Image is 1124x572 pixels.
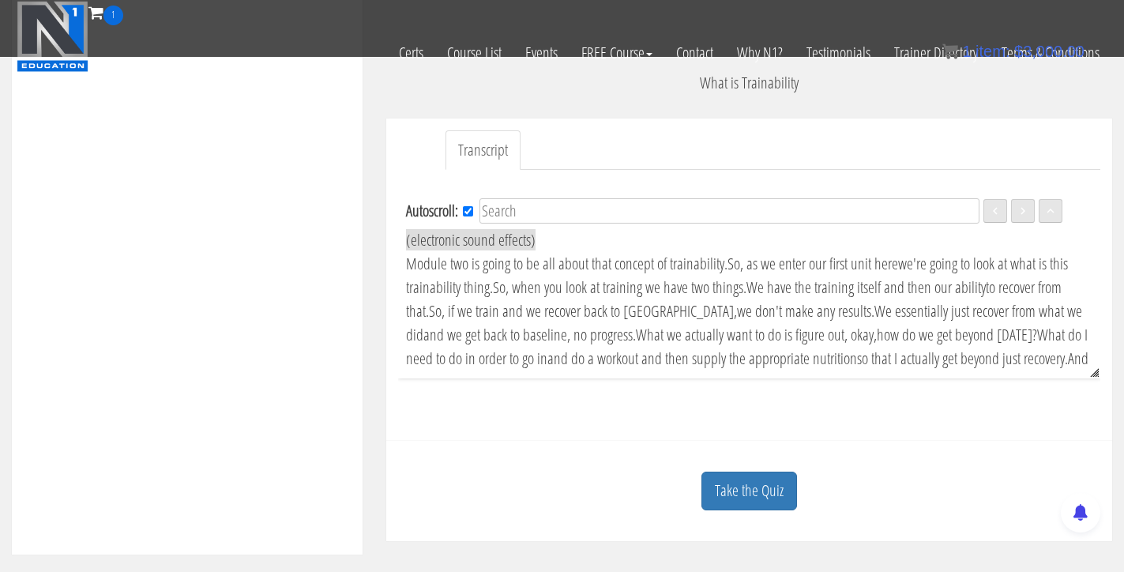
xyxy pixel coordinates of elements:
a: Why N1? [725,25,795,81]
v: Module two is going to be all about that concept [406,253,654,274]
span: and do a workout and then supply the appropriate nutrition [547,348,857,369]
span: so that I actually get beyond just recovery. [857,348,1068,369]
p: What is Trainability [386,71,1112,95]
span: and we get back to baseline, no progress. [423,324,636,345]
span: (electronic sound effects) [406,229,536,250]
span: We have the training itself and then our ability [746,277,986,298]
span: of trainability. [657,253,727,274]
a: Certs [387,25,435,81]
span: What we actually want to do is figure out, okay, [636,324,877,345]
a: Events [513,25,570,81]
a: Take the Quiz [701,472,797,510]
span: So, when you look at training we have two things. [493,277,746,298]
a: Trainer Directory [882,25,990,81]
a: Transcript [445,130,521,171]
bdi: 3,000.00 [1014,43,1085,60]
span: item: [976,43,1009,60]
img: icon11.png [942,43,958,59]
span: So, if we train and we recover back to [GEOGRAPHIC_DATA], [429,300,737,322]
img: n1-education [17,1,88,72]
a: FREE Course [570,25,664,81]
span: 1 [103,6,123,25]
span: how do we get beyond [DATE]? [877,324,1037,345]
a: Testimonials [795,25,882,81]
a: 1 item: $3,000.00 [942,43,1085,60]
span: 1 [962,43,971,60]
a: Terms & Conditions [990,25,1111,81]
span: $ [1014,43,1023,60]
a: Contact [664,25,725,81]
input: Search [479,198,979,224]
span: So, as we enter our first unit here [727,253,898,274]
a: Course List [435,25,513,81]
a: 1 [88,2,123,23]
span: we don't make any results. [737,300,874,322]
